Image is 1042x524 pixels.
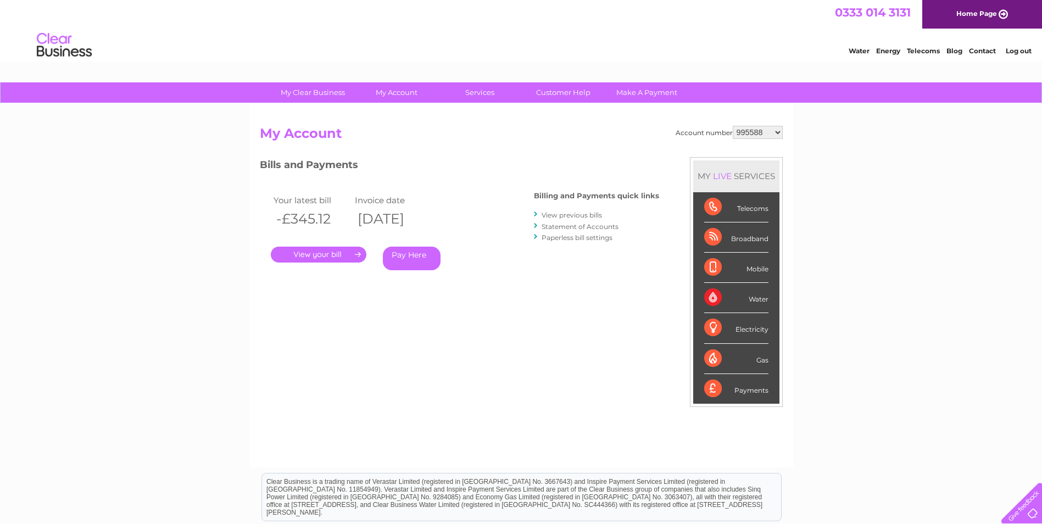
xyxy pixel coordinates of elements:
[676,126,783,139] div: Account number
[969,47,996,55] a: Contact
[36,29,92,62] img: logo.png
[704,192,768,222] div: Telecoms
[352,193,434,208] td: Invoice date
[704,374,768,404] div: Payments
[835,5,911,19] a: 0333 014 3131
[1006,47,1032,55] a: Log out
[704,283,768,313] div: Water
[271,208,353,230] th: -£345.12
[704,313,768,343] div: Electricity
[260,126,783,147] h2: My Account
[534,192,659,200] h4: Billing and Payments quick links
[693,160,779,192] div: MY SERVICES
[518,82,609,103] a: Customer Help
[542,222,618,231] a: Statement of Accounts
[383,247,441,270] a: Pay Here
[268,82,358,103] a: My Clear Business
[271,247,366,263] a: .
[262,6,781,53] div: Clear Business is a trading name of Verastar Limited (registered in [GEOGRAPHIC_DATA] No. 3667643...
[704,344,768,374] div: Gas
[704,253,768,283] div: Mobile
[434,82,525,103] a: Services
[876,47,900,55] a: Energy
[542,233,612,242] a: Paperless bill settings
[601,82,692,103] a: Make A Payment
[704,222,768,253] div: Broadband
[711,171,734,181] div: LIVE
[849,47,870,55] a: Water
[352,208,434,230] th: [DATE]
[260,157,659,176] h3: Bills and Payments
[351,82,442,103] a: My Account
[907,47,940,55] a: Telecoms
[542,211,602,219] a: View previous bills
[271,193,353,208] td: Your latest bill
[946,47,962,55] a: Blog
